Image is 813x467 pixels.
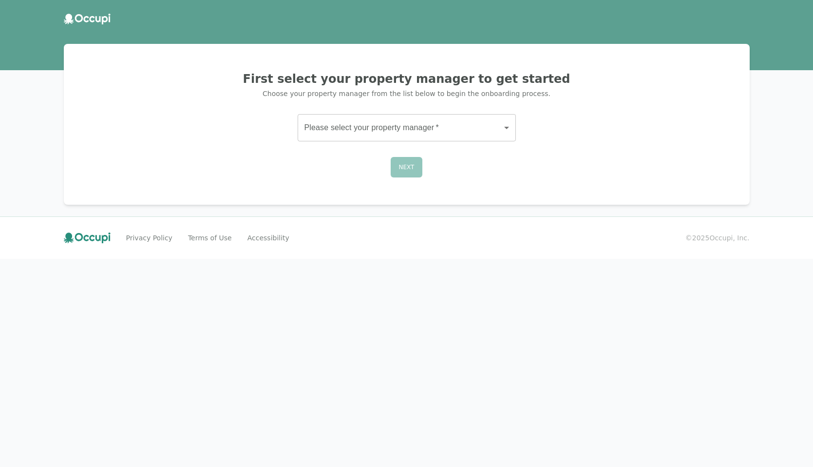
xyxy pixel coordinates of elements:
[76,89,738,98] p: Choose your property manager from the list below to begin the onboarding process.
[247,233,289,243] a: Accessibility
[685,233,750,243] small: © 2025 Occupi, Inc.
[188,233,232,243] a: Terms of Use
[76,71,738,87] h2: First select your property manager to get started
[126,233,172,243] a: Privacy Policy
